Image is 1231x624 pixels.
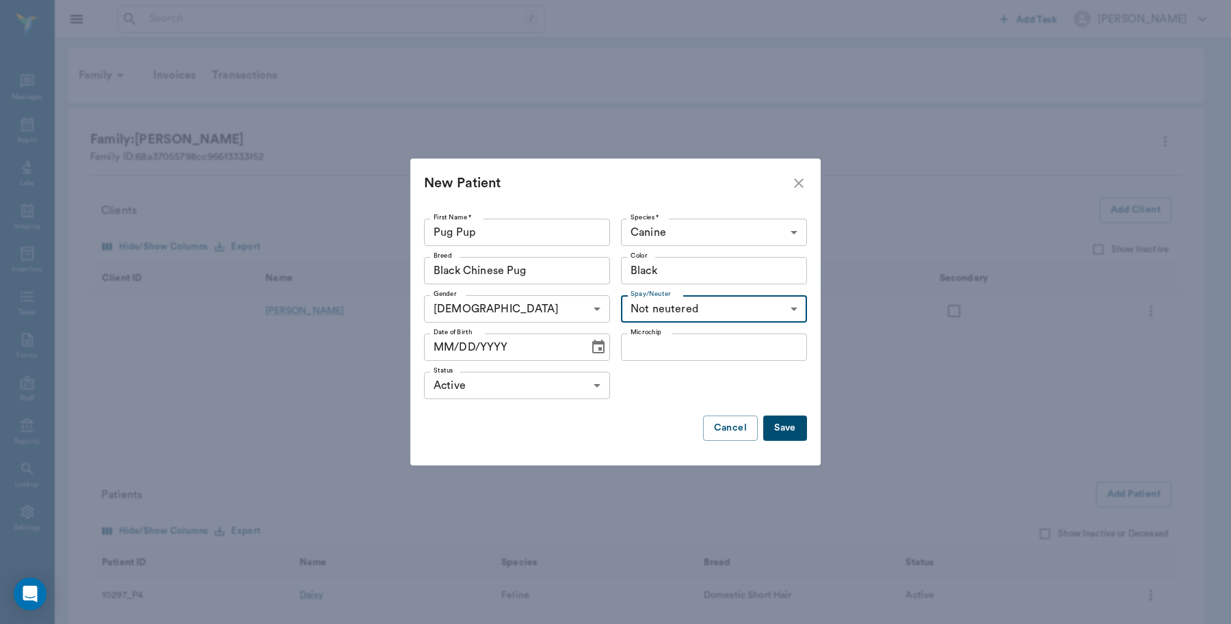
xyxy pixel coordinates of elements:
[631,213,659,222] label: Species *
[631,289,671,299] label: Spay/Neuter
[424,334,579,361] input: MM/DD/YYYY
[434,327,472,337] label: Date of Birth
[434,366,453,375] label: Status
[424,372,610,399] div: Active
[621,295,807,323] div: Not neutered
[424,172,791,194] div: New Patient
[621,219,807,246] div: Canine
[434,251,452,260] label: Breed
[424,295,610,323] div: [DEMOGRAPHIC_DATA]
[763,416,807,441] button: Save
[791,175,807,191] button: close
[585,334,612,361] button: Choose date
[631,327,661,337] label: Microchip
[434,289,457,299] label: Gender
[631,251,647,260] label: Color
[14,578,47,610] div: Open Intercom Messenger
[434,213,472,222] label: First Name *
[703,416,758,441] button: Cancel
